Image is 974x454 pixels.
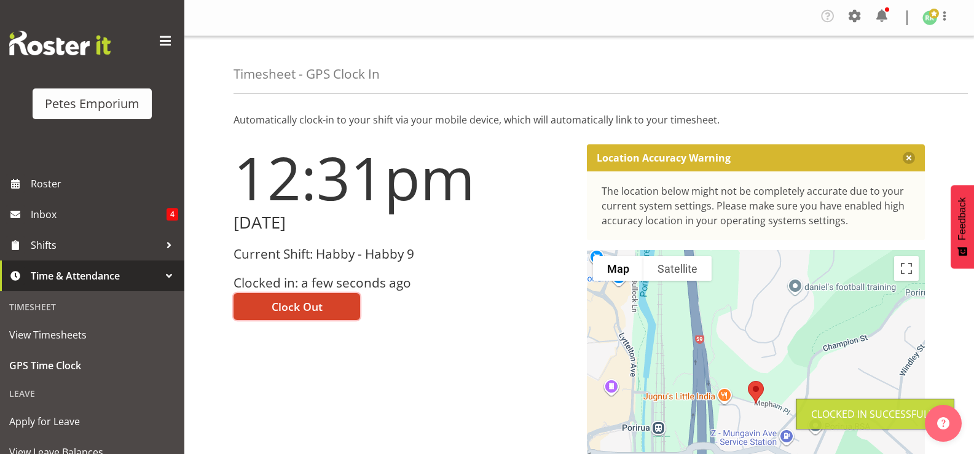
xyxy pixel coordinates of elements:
button: Show street map [593,256,643,281]
span: Feedback [957,197,968,240]
h2: [DATE] [234,213,572,232]
img: Rosterit website logo [9,31,111,55]
h1: 12:31pm [234,144,572,211]
span: Time & Attendance [31,267,160,285]
a: Apply for Leave [3,406,181,437]
h3: Clocked in: a few seconds ago [234,276,572,290]
span: Apply for Leave [9,412,175,431]
button: Clock Out [234,293,360,320]
h3: Current Shift: Habby - Habby 9 [234,247,572,261]
div: Timesheet [3,294,181,319]
div: The location below might not be completely accurate due to your current system settings. Please m... [602,184,911,228]
span: 4 [167,208,178,221]
button: Show satellite imagery [643,256,712,281]
p: Automatically clock-in to your shift via your mobile device, which will automatically link to you... [234,112,925,127]
span: Roster [31,174,178,193]
p: Location Accuracy Warning [597,152,731,164]
span: Clock Out [272,299,323,315]
span: Inbox [31,205,167,224]
span: GPS Time Clock [9,356,175,375]
span: View Timesheets [9,326,175,344]
a: GPS Time Clock [3,350,181,381]
a: View Timesheets [3,319,181,350]
span: Shifts [31,236,160,254]
button: Feedback - Show survey [951,185,974,268]
button: Close message [903,152,915,164]
div: Clocked in Successfully [811,407,939,421]
img: ruth-robertson-taylor722.jpg [922,10,937,25]
button: Toggle fullscreen view [894,256,919,281]
div: Leave [3,381,181,406]
h4: Timesheet - GPS Clock In [234,67,380,81]
div: Petes Emporium [45,95,139,113]
img: help-xxl-2.png [937,417,949,429]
